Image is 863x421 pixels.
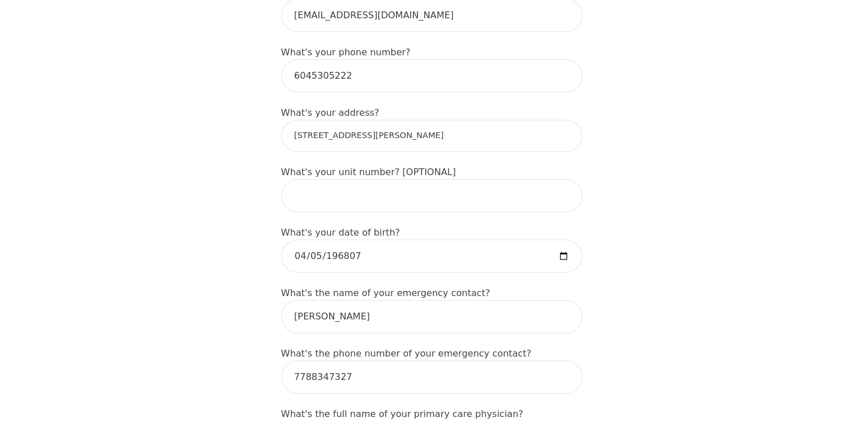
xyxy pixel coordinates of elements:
[281,240,582,273] input: Date of Birth
[281,408,524,419] label: What's the full name of your primary care physician?
[281,47,411,58] label: What's your phone number?
[281,107,379,118] label: What's your address?
[281,288,491,298] label: What's the name of your emergency contact?
[281,167,456,177] label: What's your unit number? [OPTIONAL]
[281,227,400,238] label: What's your date of birth?
[281,348,532,359] label: What's the phone number of your emergency contact?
